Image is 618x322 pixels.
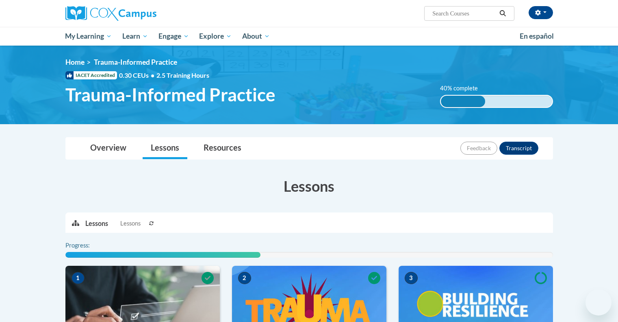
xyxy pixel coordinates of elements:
label: Progress: [65,241,112,250]
span: My Learning [65,31,112,41]
button: Account Settings [529,6,553,19]
span: En español [520,32,554,40]
a: Lessons [143,138,187,159]
a: En español [514,28,559,45]
span: Learn [122,31,148,41]
span: Engage [158,31,189,41]
span: About [242,31,270,41]
span: 2.5 Training Hours [156,71,209,79]
input: Search Courses [432,9,497,18]
span: Trauma-Informed Practice [94,58,177,66]
a: Learn [117,27,153,46]
span: 2 [238,272,251,284]
a: Home [65,58,85,66]
button: Search [497,9,509,18]
div: 40% complete [441,96,485,107]
span: IACET Accredited [65,71,117,79]
span: • [151,71,154,79]
span: 1 [72,272,85,284]
a: Overview [82,138,134,159]
span: Lessons [120,219,141,228]
a: About [237,27,275,46]
a: Cox Campus [65,6,220,21]
a: My Learning [60,27,117,46]
span: 0.30 CEUs [119,71,156,80]
div: Main menu [53,27,565,46]
button: Feedback [460,142,497,155]
h3: Lessons [65,176,553,196]
img: Cox Campus [65,6,156,21]
button: Transcript [499,142,538,155]
span: Trauma-Informed Practice [65,84,275,105]
a: Engage [153,27,194,46]
iframe: Button to launch messaging window [585,289,611,315]
label: 40% complete [440,84,487,93]
a: Explore [194,27,237,46]
a: Resources [195,138,249,159]
span: Explore [199,31,232,41]
span: 3 [405,272,418,284]
p: Lessons [85,219,108,228]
